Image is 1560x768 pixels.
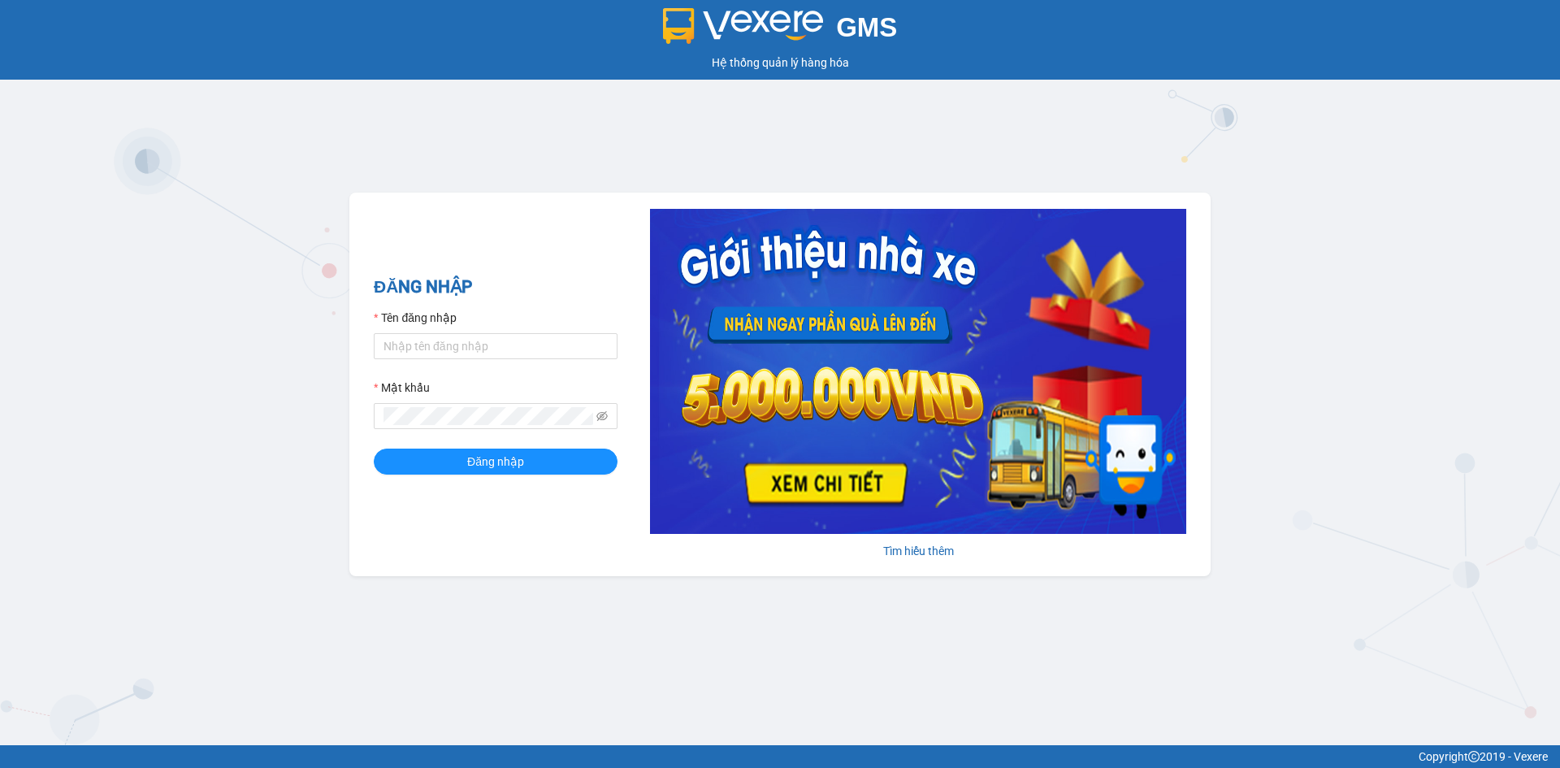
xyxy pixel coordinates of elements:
span: Đăng nhập [467,453,524,471]
label: Mật khẩu [374,379,430,397]
img: banner-0 [650,209,1186,534]
input: Tên đăng nhập [374,333,617,359]
div: Copyright 2019 - Vexere [12,748,1548,766]
div: Tìm hiểu thêm [650,542,1186,560]
span: eye-invisible [596,410,608,422]
span: GMS [836,12,897,42]
div: Hệ thống quản lý hàng hóa [4,54,1556,72]
img: logo 2 [663,8,824,44]
span: copyright [1468,751,1480,762]
label: Tên đăng nhập [374,309,457,327]
input: Mật khẩu [383,407,593,425]
a: GMS [663,24,898,37]
h2: ĐĂNG NHẬP [374,274,617,301]
button: Đăng nhập [374,449,617,475]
